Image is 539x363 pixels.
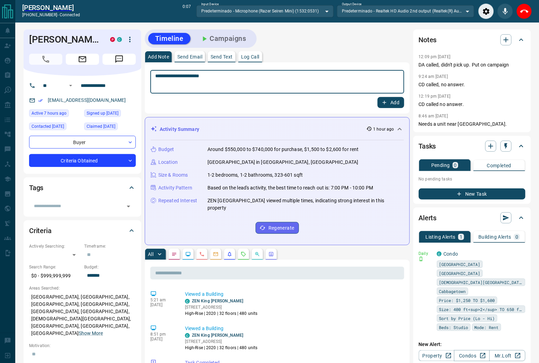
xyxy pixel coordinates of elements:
p: 8:51 pm [150,332,175,337]
p: Completed [487,163,512,168]
svg: Listing Alerts [227,251,232,257]
a: ZEN King [PERSON_NAME] [192,333,243,338]
button: Open [67,81,75,90]
p: Viewed a Building [185,291,401,298]
p: Based on the lead's activity, the best time to reach out is: 7:00 PM - 10:00 PM [207,184,373,192]
p: Budget [158,146,174,153]
div: Predeterminado - Microphone (Razer Seiren Mini) (1532:0531) [196,5,334,17]
p: [STREET_ADDRESS] [185,304,258,310]
p: Motivation: [29,343,136,349]
p: Location [158,159,178,166]
span: Beds: Studio [439,324,468,331]
h1: [PERSON_NAME] [29,34,100,45]
p: Add Note [148,54,169,59]
h2: Alerts [419,212,437,223]
div: Activity Summary1 hour ago [151,123,404,136]
p: New Alert: [419,341,525,348]
div: Alerts [419,210,525,226]
div: condos.ca [437,251,442,256]
div: condos.ca [117,37,122,42]
p: Building Alerts [478,234,511,239]
h2: Notes [419,34,437,45]
p: Search Range: [29,264,81,270]
p: 1-2 bedrooms, 1-2 bathrooms, 323-601 sqft [207,171,303,179]
svg: Notes [171,251,177,257]
svg: Email Verified [38,98,43,103]
button: Regenerate [256,222,299,234]
h2: Tags [29,182,43,193]
p: ZEN [GEOGRAPHIC_DATA] viewed multiple times, indicating strong interest in this property [207,197,404,212]
p: Activity Pattern [158,184,192,192]
p: High-Rise | 2020 | 32 floors | 480 units [185,345,258,351]
button: Show More [79,330,103,337]
p: 8:46 am [DATE] [419,114,448,118]
p: Pending [431,163,450,168]
a: [PERSON_NAME] [22,3,80,12]
span: Mode: Rent [475,324,499,331]
div: Tags [29,179,136,196]
span: Contacted [DATE] [32,123,64,130]
a: ZEN King [PERSON_NAME] [192,299,243,303]
button: Campaigns [193,33,253,44]
button: Add [378,97,404,108]
button: Open [124,202,133,211]
p: CD called no answer. [419,101,525,108]
p: 1 [460,234,462,239]
div: condos.ca [185,333,190,338]
span: Sort by Price (Lo - Hi) [439,315,495,322]
a: Property [419,350,454,361]
p: [DATE] [150,337,175,342]
p: Budget: [84,264,136,270]
div: Criteria Obtained [29,154,136,167]
p: 12:09 pm [DATE] [419,54,451,59]
p: Actively Searching: [29,243,81,249]
p: DA called, didn't pick up. Put on campaign [419,61,525,69]
p: [STREET_ADDRESS] [185,338,258,345]
button: Timeline [148,33,191,44]
svg: Lead Browsing Activity [185,251,191,257]
div: End Call [516,3,532,19]
label: Output Device [342,2,362,7]
div: condos.ca [185,299,190,304]
div: Tue Sep 16 2025 [29,109,81,119]
span: Price: $1,250 TO $1,600 [439,297,495,304]
p: Activity Summary [160,126,199,133]
span: Signed up [DATE] [87,110,118,117]
div: Audio Settings [478,3,494,19]
div: Buyer [29,136,136,149]
p: All [148,252,153,257]
p: Log Call [241,54,259,59]
span: [GEOGRAPHIC_DATA] [439,261,480,268]
div: Predeterminado - Realtek HD Audio 2nd output (Realtek(R) Audio) [337,5,474,17]
label: Input Device [201,2,219,7]
svg: Calls [199,251,205,257]
a: Condo [444,251,458,257]
div: Mute [497,3,513,19]
a: Mr.Loft [489,350,525,361]
p: Viewed a Building [185,325,401,332]
p: [PHONE_NUMBER] - [22,12,80,18]
span: Message [103,54,136,65]
p: Size & Rooms [158,171,188,179]
p: Needs a unit near [GEOGRAPHIC_DATA]. [419,121,525,128]
svg: Requests [241,251,246,257]
svg: Emails [213,251,219,257]
span: Active 7 hours ago [32,110,67,117]
button: New Task [419,188,525,200]
span: [GEOGRAPHIC_DATA] [439,270,480,277]
span: Email [66,54,99,65]
h2: Criteria [29,225,52,236]
p: Send Email [177,54,202,59]
div: Notes [419,32,525,48]
h2: Tasks [419,141,436,152]
p: CD called, no answer. [419,81,525,88]
div: Thu Sep 11 2025 [29,123,81,132]
p: Send Text [211,54,233,59]
svg: Agent Actions [268,251,274,257]
div: Tasks [419,138,525,154]
span: Size: 400 ft<sup>2</sup> TO 650 ft<sup>2</sup> [439,306,523,313]
a: [EMAIL_ADDRESS][DOMAIN_NAME] [48,97,126,103]
p: 0 [515,234,518,239]
p: 1 hour ago [373,126,394,132]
